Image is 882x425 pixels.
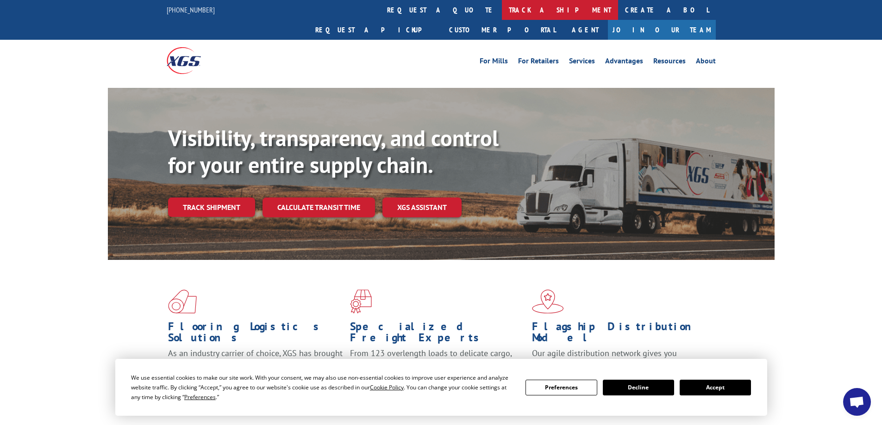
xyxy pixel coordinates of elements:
[696,57,716,68] a: About
[168,123,499,179] b: Visibility, transparency, and control for your entire supply chain.
[350,348,525,389] p: From 123 overlength loads to delicate cargo, our experienced staff knows the best way to move you...
[168,321,343,348] h1: Flooring Logistics Solutions
[131,373,514,402] div: We use essential cookies to make our site work. With your consent, we may also use non-essential ...
[843,388,871,416] div: Open chat
[263,197,375,217] a: Calculate transit time
[308,20,442,40] a: Request a pickup
[569,57,595,68] a: Services
[480,57,508,68] a: For Mills
[518,57,559,68] a: For Retailers
[532,289,564,314] img: xgs-icon-flagship-distribution-model-red
[605,57,643,68] a: Advantages
[168,289,197,314] img: xgs-icon-total-supply-chain-intelligence-red
[442,20,563,40] a: Customer Portal
[603,380,674,395] button: Decline
[115,359,767,416] div: Cookie Consent Prompt
[167,5,215,14] a: [PHONE_NUMBER]
[382,197,462,217] a: XGS ASSISTANT
[168,348,343,381] span: As an industry carrier of choice, XGS has brought innovation and dedication to flooring logistics...
[350,321,525,348] h1: Specialized Freight Experts
[350,289,372,314] img: xgs-icon-focused-on-flooring-red
[608,20,716,40] a: Join Our Team
[563,20,608,40] a: Agent
[680,380,751,395] button: Accept
[168,197,255,217] a: Track shipment
[184,393,216,401] span: Preferences
[370,383,404,391] span: Cookie Policy
[532,321,707,348] h1: Flagship Distribution Model
[525,380,597,395] button: Preferences
[532,348,702,370] span: Our agile distribution network gives you nationwide inventory management on demand.
[653,57,686,68] a: Resources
